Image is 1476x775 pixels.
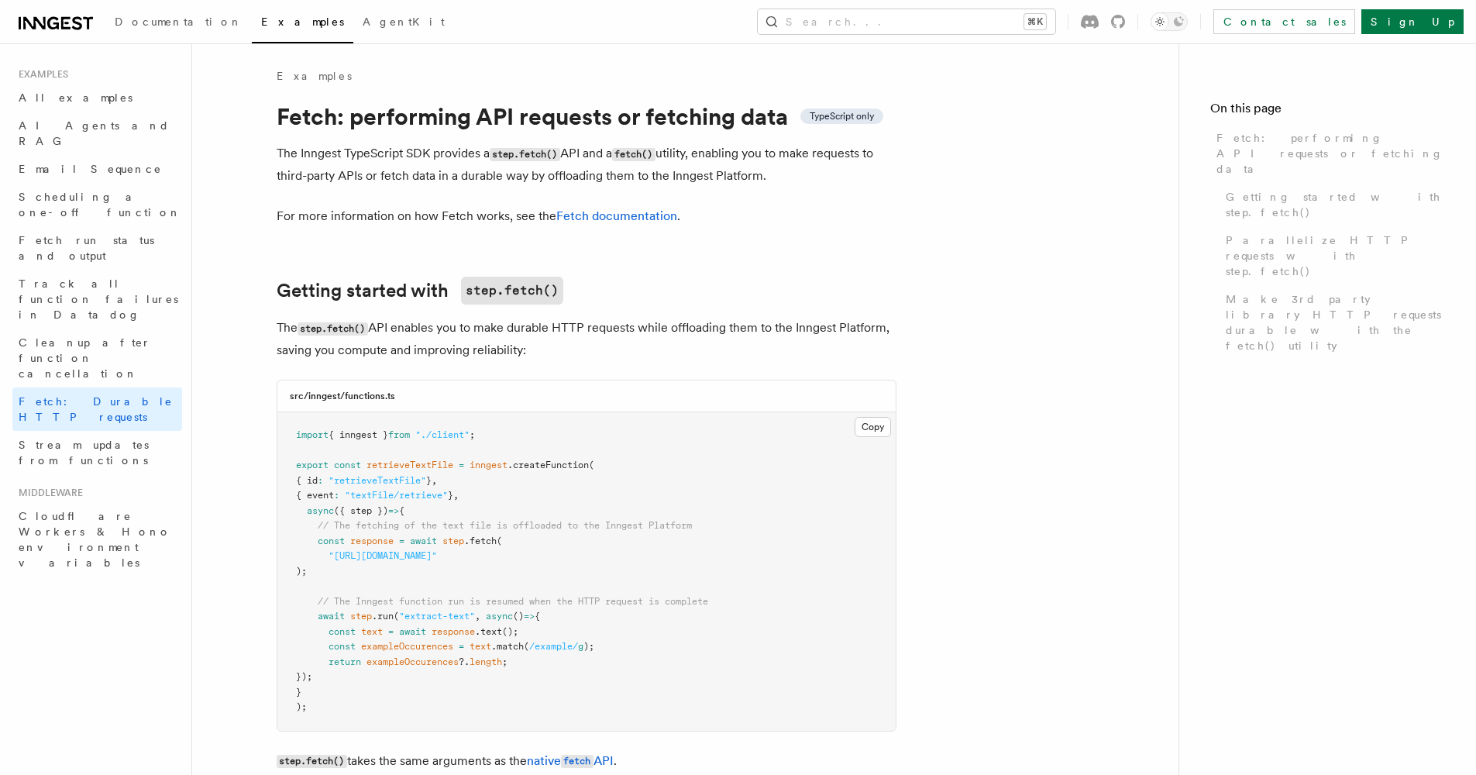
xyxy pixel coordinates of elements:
[388,626,394,637] span: =
[1213,9,1355,34] a: Contact sales
[296,701,307,712] span: );
[1226,291,1445,353] span: Make 3rd party library HTTP requests durable with the fetch() utility
[535,611,540,622] span: {
[459,641,464,652] span: =
[1220,183,1445,226] a: Getting started with step.fetch()
[426,475,432,486] span: }
[556,208,677,223] a: Fetch documentation
[486,611,513,622] span: async
[1220,226,1445,285] a: Parallelize HTTP requests with step.fetch()
[1210,99,1445,124] h4: On this page
[361,641,453,652] span: exampleOccurences
[277,205,896,227] p: For more information on how Fetch works, see the .
[399,536,404,546] span: =
[12,431,182,474] a: Stream updates from functions
[448,490,453,501] span: }
[252,5,353,43] a: Examples
[1220,285,1445,360] a: Make 3rd party library HTTP requests durable with the fetch() utility
[353,5,454,42] a: AgentKit
[410,536,437,546] span: await
[432,475,437,486] span: ,
[318,520,692,531] span: // The fetching of the text file is offloaded to the Inngest Platform
[277,750,896,773] p: takes the same arguments as the .
[507,460,589,470] span: .createFunction
[366,460,453,470] span: retrieveTextFile
[277,143,896,187] p: The Inngest TypeScript SDK provides a API and a utility, enabling you to make requests to third-p...
[318,536,345,546] span: const
[296,490,334,501] span: { event
[19,91,132,104] span: All examples
[12,68,68,81] span: Examples
[583,641,594,652] span: );
[19,395,173,423] span: Fetch: Durable HTTP requests
[453,490,459,501] span: ,
[464,536,497,546] span: .fetch
[502,626,518,637] span: ();
[296,566,307,577] span: );
[475,626,502,637] span: .text
[329,626,356,637] span: const
[12,487,83,499] span: Middleware
[415,429,470,440] span: "./client"
[296,475,318,486] span: { id
[513,611,524,622] span: ()
[497,536,502,546] span: (
[12,502,182,577] a: Cloudflare Workers & Hono environment variables
[394,611,399,622] span: (
[502,656,507,667] span: ;
[290,390,395,402] h3: src/inngest/functions.ts
[470,656,502,667] span: length
[459,460,464,470] span: =
[19,336,151,380] span: Cleanup after function cancellation
[19,119,170,147] span: AI Agents and RAG
[1226,189,1445,220] span: Getting started with step.fetch()
[19,191,181,219] span: Scheduling a one-off function
[296,429,329,440] span: import
[329,550,437,561] span: "[URL][DOMAIN_NAME]"
[307,505,334,516] span: async
[366,656,459,667] span: exampleOccurences
[277,68,352,84] a: Examples
[261,15,344,28] span: Examples
[388,429,410,440] span: from
[334,460,361,470] span: const
[527,753,614,768] a: nativefetchAPI
[296,687,301,697] span: }
[1151,12,1188,31] button: Toggle dark mode
[470,641,491,652] span: text
[1216,130,1445,177] span: Fetch: performing API requests or fetching data
[345,490,448,501] span: "textFile/retrieve"
[470,429,475,440] span: ;
[589,460,594,470] span: (
[1210,124,1445,183] a: Fetch: performing API requests or fetching data
[475,611,480,622] span: ,
[578,641,583,652] span: g
[329,475,426,486] span: "retrieveTextFile"
[350,536,394,546] span: response
[399,505,404,516] span: {
[1024,14,1046,29] kbd: ⌘K
[855,417,891,437] button: Copy
[12,155,182,183] a: Email Sequence
[529,641,578,652] span: /example/
[318,596,708,607] span: // The Inngest function run is resumed when the HTTP request is complete
[19,510,171,569] span: Cloudflare Workers & Hono environment variables
[277,277,563,305] a: Getting started withstep.fetch()
[442,536,464,546] span: step
[115,15,243,28] span: Documentation
[12,387,182,431] a: Fetch: Durable HTTP requests
[105,5,252,42] a: Documentation
[19,234,154,262] span: Fetch run status and output
[19,439,149,467] span: Stream updates from functions
[277,317,896,361] p: The API enables you to make durable HTTP requests while offloading them to the Inngest Platform, ...
[19,277,178,321] span: Track all function failures in Datadog
[19,163,162,175] span: Email Sequence
[12,226,182,270] a: Fetch run status and output
[612,148,655,161] code: fetch()
[810,110,874,122] span: TypeScript only
[350,611,372,622] span: step
[12,84,182,112] a: All examples
[329,656,361,667] span: return
[12,183,182,226] a: Scheduling a one-off function
[12,329,182,387] a: Cleanup after function cancellation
